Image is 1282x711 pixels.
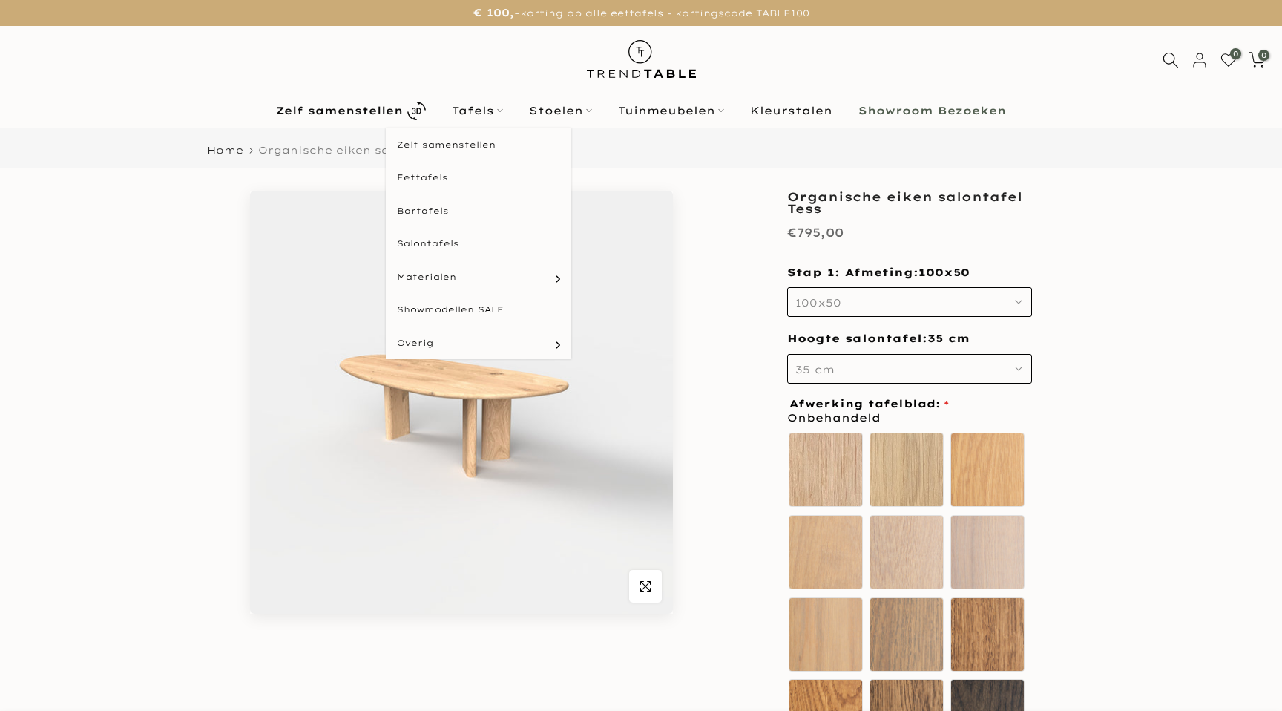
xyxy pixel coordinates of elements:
[576,26,706,92] img: trend-table
[258,144,471,156] span: Organische eiken salontafel Tess
[858,105,1006,116] b: Showroom Bezoeken
[386,227,571,261] a: Salontafels
[927,332,970,347] span: 35 cm
[787,191,1032,214] h1: Organische eiken salontafel Tess
[386,128,571,162] a: Zelf samenstellen
[207,145,243,155] a: Home
[386,327,571,360] a: Overig
[787,266,970,279] span: Stap 1: Afmeting:
[787,287,1032,317] button: 100x50
[386,194,571,228] a: Bartafels
[276,105,403,116] b: Zelf samenstellen
[473,6,520,19] strong: € 100,-
[787,332,970,345] span: Hoogte salontafel:
[787,222,844,243] div: €795,00
[19,4,1263,22] p: korting op alle eettafels - kortingscode TABLE100
[1230,48,1241,59] span: 0
[516,102,605,119] a: Stoelen
[439,102,516,119] a: Tafels
[1258,50,1269,61] span: 0
[397,337,433,350] span: Overig
[846,102,1019,119] a: Showroom Bezoeken
[795,296,841,309] span: 100x50
[605,102,737,119] a: Tuinmeubelen
[1220,52,1237,68] a: 0
[1,635,76,710] iframe: toggle-frame
[1249,52,1265,68] a: 0
[789,399,949,409] span: Afwerking tafelblad:
[386,161,571,194] a: Eettafels
[787,409,881,427] span: Onbehandeld
[918,266,970,281] span: 100x50
[386,261,571,294] a: Materialen
[737,102,846,119] a: Kleurstalen
[263,98,439,124] a: Zelf samenstellen
[795,363,835,376] span: 35 cm
[787,354,1032,384] button: 35 cm
[397,271,456,284] span: Materialen
[386,293,571,327] a: Showmodellen SALE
